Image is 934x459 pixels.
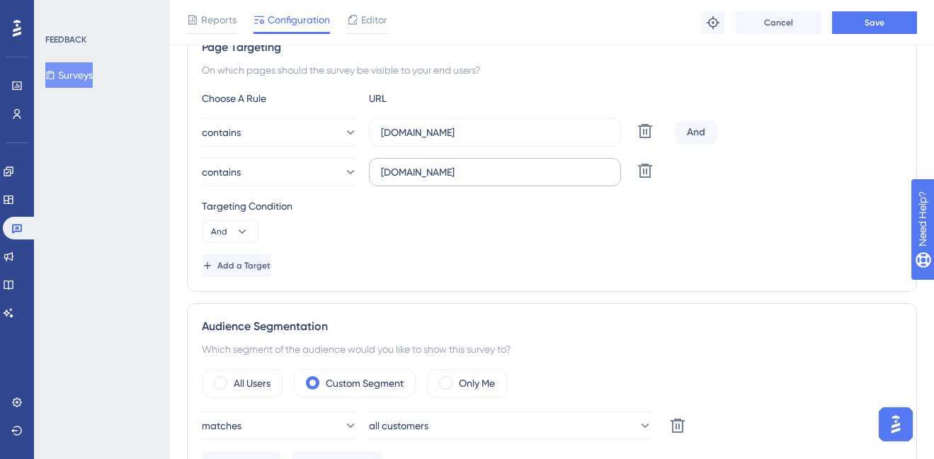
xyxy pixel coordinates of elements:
iframe: UserGuiding AI Assistant Launcher [875,403,917,446]
span: Cancel [764,17,793,28]
div: URL [369,90,525,107]
input: yourwebsite.com/path [381,164,609,180]
div: Audience Segmentation [202,318,902,335]
div: Targeting Condition [202,198,902,215]
span: Editor [361,11,387,28]
div: And [675,121,717,144]
button: Save [832,11,917,34]
button: Cancel [736,11,821,34]
button: all customers [369,412,652,440]
span: Configuration [268,11,330,28]
button: matches [202,412,358,440]
span: Reports [201,11,237,28]
span: Need Help? [33,4,89,21]
label: Custom Segment [326,375,404,392]
span: And [211,226,227,237]
button: And [202,220,258,243]
input: yourwebsite.com/path [381,125,609,140]
div: On which pages should the survey be visible to your end users? [202,62,902,79]
span: contains [202,164,241,181]
span: all customers [369,417,428,434]
button: contains [202,158,358,186]
label: All Users [234,375,270,392]
button: contains [202,118,358,147]
span: Save [865,17,884,28]
div: FEEDBACK [45,34,86,45]
div: Which segment of the audience would you like to show this survey to? [202,341,902,358]
label: Only Me [459,375,495,392]
div: Choose A Rule [202,90,358,107]
button: Add a Target [202,254,270,277]
span: Add a Target [217,260,270,271]
span: contains [202,124,241,141]
span: matches [202,417,241,434]
div: Page Targeting [202,39,902,56]
button: Surveys [45,62,93,88]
